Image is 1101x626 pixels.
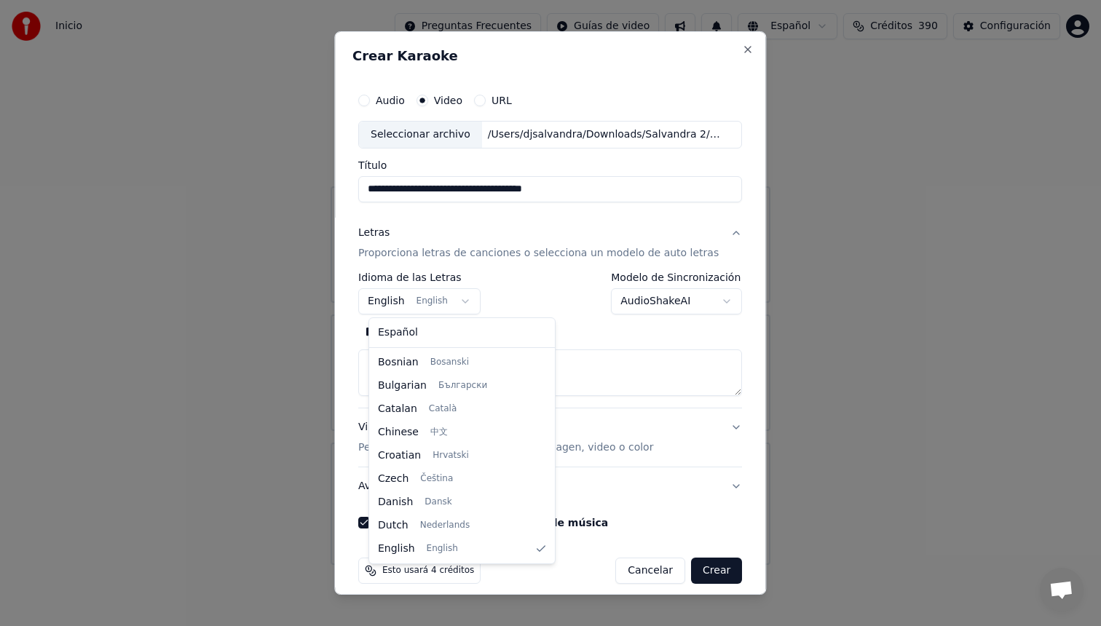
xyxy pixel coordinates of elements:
[430,357,469,368] span: Bosanski
[378,325,418,340] span: Español
[425,496,451,508] span: Dansk
[378,472,409,486] span: Czech
[378,495,413,510] span: Danish
[378,402,417,416] span: Catalan
[378,379,427,393] span: Bulgarian
[378,542,415,556] span: English
[429,403,457,415] span: Català
[378,448,421,463] span: Croatian
[438,380,487,392] span: Български
[433,450,469,461] span: Hrvatski
[430,427,448,438] span: 中文
[427,543,458,555] span: English
[420,473,453,485] span: Čeština
[378,425,419,440] span: Chinese
[378,355,419,370] span: Bosnian
[378,518,409,533] span: Dutch
[420,520,470,531] span: Nederlands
